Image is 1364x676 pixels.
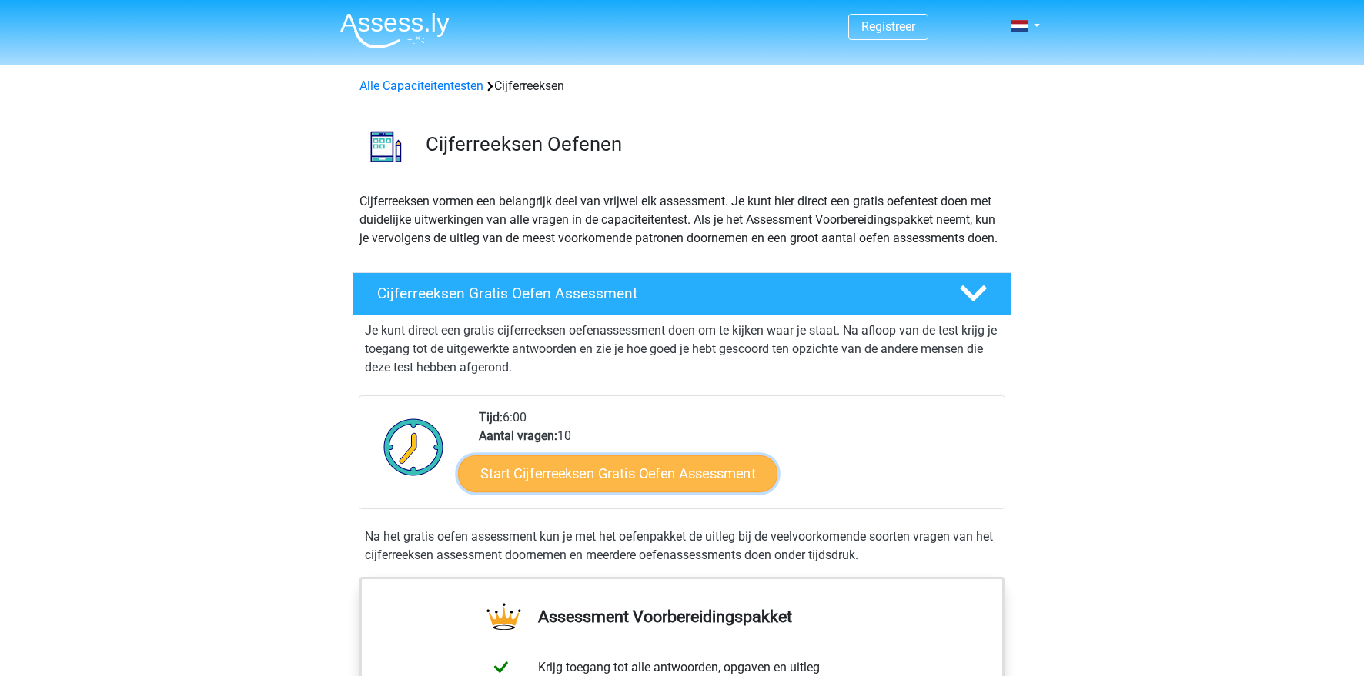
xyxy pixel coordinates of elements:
img: Assessly [340,12,450,48]
a: Alle Capaciteitentesten [359,78,483,93]
b: Aantal vragen: [479,428,557,443]
p: Je kunt direct een gratis cijferreeksen oefenassessment doen om te kijken waar je staat. Na afloo... [365,321,999,377]
div: Cijferreeksen [353,77,1011,95]
a: Registreer [861,19,915,34]
img: cijferreeksen [353,114,419,179]
p: Cijferreeksen vormen een belangrijk deel van vrijwel elk assessment. Je kunt hier direct een grat... [359,192,1005,248]
h3: Cijferreeksen Oefenen [426,132,999,156]
b: Tijd: [479,410,503,425]
h4: Cijferreeksen Gratis Oefen Assessment [377,285,934,302]
a: Cijferreeksen Gratis Oefen Assessment [346,272,1018,315]
div: Na het gratis oefen assessment kun je met het oefenpakket de uitleg bij de veelvoorkomende soorte... [359,528,1005,564]
div: 6:00 10 [467,408,1004,508]
img: Klok [375,408,453,485]
a: Start Cijferreeksen Gratis Oefen Assessment [458,455,777,491]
